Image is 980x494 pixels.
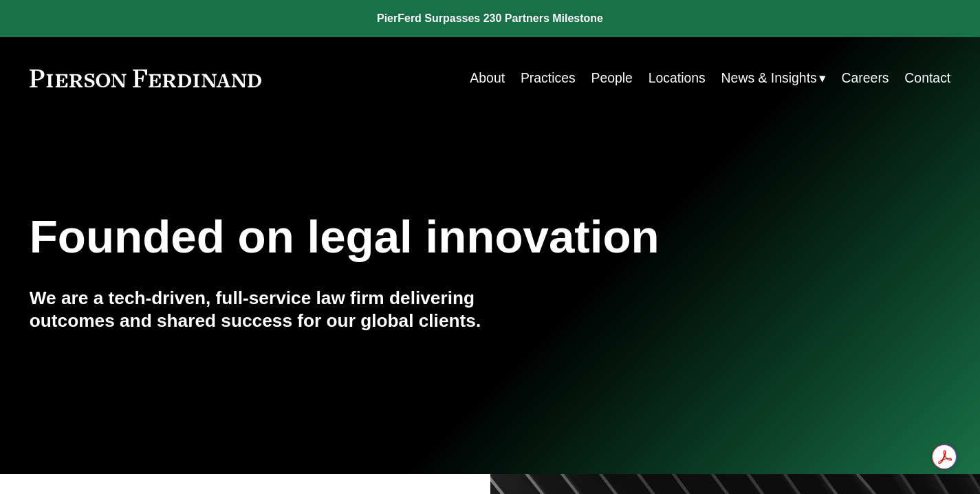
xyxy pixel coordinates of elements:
a: folder dropdown [721,65,826,92]
a: Careers [842,65,889,92]
span: News & Insights [721,66,817,90]
a: People [591,65,632,92]
a: Practices [521,65,576,92]
h4: We are a tech-driven, full-service law firm delivering outcomes and shared success for our global... [30,287,490,333]
a: Contact [904,65,950,92]
a: Locations [649,65,706,92]
a: About [470,65,505,92]
h1: Founded on legal innovation [30,211,797,264]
